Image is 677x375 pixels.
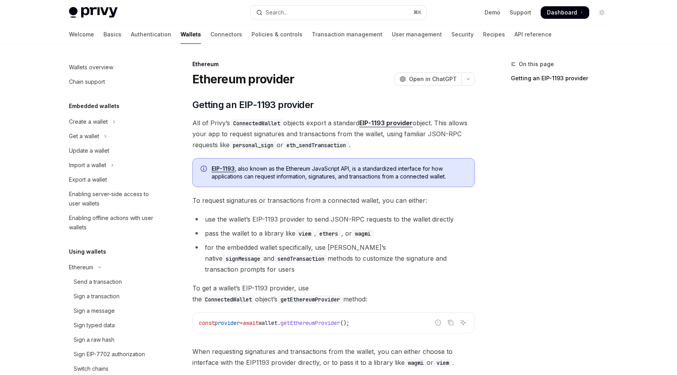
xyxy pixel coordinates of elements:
a: Recipes [483,25,505,44]
span: const [199,319,215,326]
a: Chain support [63,75,163,89]
code: ethers [316,229,341,238]
a: Sign typed data [63,318,163,332]
a: Connectors [210,25,242,44]
span: All of Privy’s objects export a standard object. This allows your app to request signatures and t... [192,117,475,150]
a: Authentication [131,25,171,44]
button: Toggle Get a wallet section [63,129,163,143]
div: Sign typed data [74,321,115,330]
a: Dashboard [541,6,589,19]
div: Switch chains [74,364,109,373]
span: await [243,319,259,326]
a: Policies & controls [252,25,302,44]
h5: Embedded wallets [69,101,119,111]
code: getEthereumProvider [277,295,343,304]
a: Security [451,25,474,44]
span: Getting an EIP-1193 provider [192,99,313,111]
div: Ethereum [192,60,475,68]
span: (); [340,319,349,326]
span: , also known as the Ethereum JavaScript API, is a standardized interface for how applications can... [212,165,467,180]
a: Sign a raw hash [63,333,163,347]
button: Toggle Create a wallet section [63,115,163,129]
code: wagmi [352,229,374,238]
code: personal_sign [230,141,277,150]
div: Get a wallet [69,132,99,141]
code: viem [295,229,314,238]
a: EIP-1193 provider [359,119,413,127]
a: Sign EIP-7702 authorization [63,347,163,361]
button: Toggle dark mode [596,6,608,19]
svg: Info [201,166,208,173]
a: Welcome [69,25,94,44]
a: API reference [514,25,552,44]
a: Send a transaction [63,275,163,289]
a: EIP-1193 [212,165,235,172]
div: Import a wallet [69,160,106,170]
a: User management [392,25,442,44]
a: Wallets overview [63,60,163,74]
code: ConnectedWallet [230,119,283,128]
div: Chain support [69,77,105,87]
a: Enabling server-side access to user wallets [63,187,163,211]
span: On this page [519,59,554,69]
code: signMessage [223,254,263,263]
span: Dashboard [547,9,577,16]
div: Create a wallet [69,117,108,126]
li: pass the wallet to a library like , , or [192,228,475,239]
a: Sign a transaction [63,289,163,303]
button: Open search [251,5,426,20]
h5: Using wallets [69,247,106,256]
span: = [240,319,243,326]
code: sendTransaction [274,254,328,263]
a: Getting an EIP-1193 provider [511,72,614,85]
span: . [277,319,281,326]
div: Wallets overview [69,63,113,72]
div: Sign a message [74,306,115,316]
span: wallet [259,319,277,326]
a: Support [510,9,531,16]
div: Export a wallet [69,175,107,184]
h1: Ethereum provider [192,72,294,86]
code: ConnectedWallet [202,295,255,304]
li: use the wallet’s EIP-1193 provider to send JSON-RPC requests to the wallet directly [192,214,475,225]
div: Enabling offline actions with user wallets [69,213,158,232]
button: Copy the contents from the code block [445,317,456,328]
img: light logo [69,7,118,18]
span: To get a wallet’s EIP-1193 provider, use the object’s method: [192,283,475,305]
span: ⌘ K [413,9,422,16]
div: Sign a transaction [74,292,119,301]
a: Sign a message [63,304,163,318]
div: Search... [266,8,288,17]
div: Sign a raw hash [74,335,114,344]
a: Basics [103,25,121,44]
div: Ethereum [69,263,93,272]
button: Toggle Ethereum section [63,260,163,274]
button: Report incorrect code [433,317,443,328]
button: Toggle Import a wallet section [63,158,163,172]
div: Enabling server-side access to user wallets [69,189,158,208]
button: Ask AI [458,317,468,328]
button: Open in ChatGPT [395,72,462,86]
div: Send a transaction [74,277,122,287]
a: Transaction management [312,25,382,44]
span: provider [215,319,240,326]
span: getEthereumProvider [281,319,340,326]
a: Demo [485,9,500,16]
a: Update a wallet [63,144,163,158]
div: Update a wallet [69,146,109,155]
li: for the embedded wallet specifically, use [PERSON_NAME]’s native and methods to customize the sig... [192,242,475,275]
span: To request signatures or transactions from a connected wallet, you can either: [192,195,475,206]
div: Sign EIP-7702 authorization [74,350,145,359]
a: Wallets [181,25,201,44]
span: Open in ChatGPT [409,75,457,83]
a: Export a wallet [63,173,163,187]
a: Enabling offline actions with user wallets [63,211,163,234]
code: eth_sendTransaction [283,141,349,150]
